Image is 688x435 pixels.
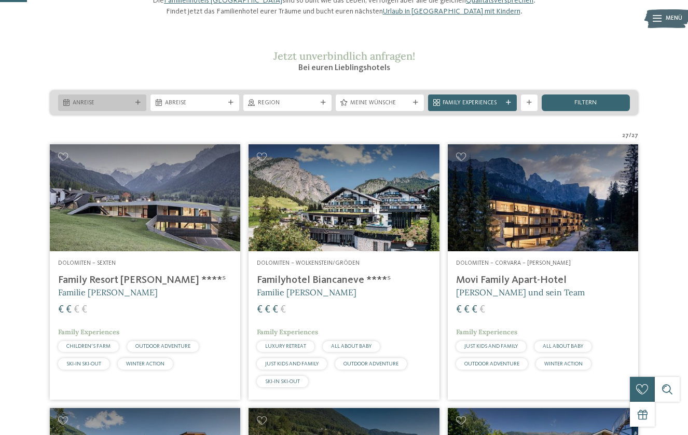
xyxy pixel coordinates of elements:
span: € [472,305,477,315]
h4: Family Resort [PERSON_NAME] ****ˢ [58,274,232,287]
span: € [66,305,72,315]
span: Region [258,99,317,107]
span: SKI-IN SKI-OUT [66,361,101,366]
span: Family Experiences [443,99,502,107]
span: Bei euren Lieblingshotels [298,64,390,72]
span: € [456,305,462,315]
span: € [464,305,470,315]
span: WINTER ACTION [544,361,583,366]
span: WINTER ACTION [126,361,164,366]
span: € [257,305,263,315]
img: Familienhotels gesucht? Hier findet ihr die besten! [448,144,638,252]
span: € [479,305,485,315]
span: Family Experiences [456,328,517,336]
span: JUST KIDS AND FAMILY [464,344,518,349]
a: Urlaub in [GEOGRAPHIC_DATA] mit Kindern [383,8,520,15]
img: Family Resort Rainer ****ˢ [50,144,240,252]
span: Jetzt unverbindlich anfragen! [273,49,415,62]
span: € [74,305,79,315]
span: filtern [574,100,597,106]
span: Dolomiten – Sexten [58,260,116,266]
span: € [280,305,286,315]
span: 27 [622,132,629,140]
span: Abreise [165,99,224,107]
img: Familienhotels gesucht? Hier findet ihr die besten! [249,144,439,252]
span: Dolomiten – Wolkenstein/Gröden [257,260,360,266]
a: Familienhotels gesucht? Hier findet ihr die besten! Dolomiten – Sexten Family Resort [PERSON_NAME... [50,144,240,400]
span: ALL ABOUT BABY [543,344,583,349]
span: OUTDOOR ADVENTURE [343,361,398,366]
span: Familie [PERSON_NAME] [58,287,158,297]
span: Family Experiences [58,328,119,336]
a: Familienhotels gesucht? Hier findet ihr die besten! Dolomiten – Wolkenstein/Gröden Familyhotel Bi... [249,144,439,400]
span: € [58,305,64,315]
span: Meine Wünsche [350,99,409,107]
span: € [265,305,270,315]
span: ALL ABOUT BABY [331,344,371,349]
h4: Familyhotel Biancaneve ****ˢ [257,274,431,287]
span: Anreise [73,99,132,107]
span: Family Experiences [257,328,318,336]
span: 27 [631,132,638,140]
span: LUXURY RETREAT [265,344,306,349]
span: CHILDREN’S FARM [66,344,111,349]
span: OUTDOOR ADVENTURE [135,344,190,349]
span: € [81,305,87,315]
span: OUTDOOR ADVENTURE [464,361,519,366]
span: JUST KIDS AND FAMILY [265,361,319,366]
h4: Movi Family Apart-Hotel [456,274,630,287]
span: € [272,305,278,315]
span: Dolomiten – Corvara – [PERSON_NAME] [456,260,571,266]
span: SKI-IN SKI-OUT [265,379,300,384]
a: Familienhotels gesucht? Hier findet ihr die besten! Dolomiten – Corvara – [PERSON_NAME] Movi Fami... [448,144,638,400]
span: [PERSON_NAME] und sein Team [456,287,585,297]
span: Familie [PERSON_NAME] [257,287,356,297]
span: / [629,132,631,140]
